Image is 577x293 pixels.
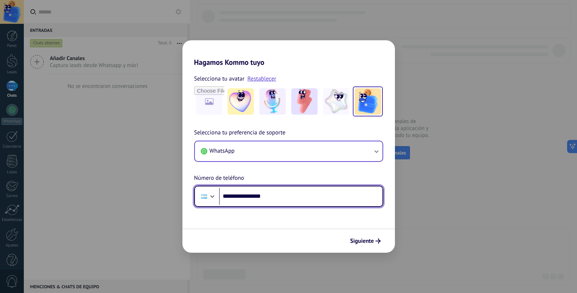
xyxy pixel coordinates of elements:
[291,88,318,115] img: -3.jpeg
[323,88,349,115] img: -4.jpeg
[194,128,286,138] span: Selecciona tu preferencia de soporte
[195,141,382,161] button: WhatsApp
[210,147,235,155] span: WhatsApp
[350,238,374,244] span: Siguiente
[197,189,211,204] div: Argentina: + 54
[194,174,244,183] span: Número de teléfono
[355,88,381,115] img: -5.jpeg
[247,75,276,82] a: Restablecer
[259,88,286,115] img: -2.jpeg
[347,235,384,247] button: Siguiente
[182,40,395,67] h2: Hagamos Kommo tuyo
[228,88,254,115] img: -1.jpeg
[194,74,245,84] span: Selecciona tu avatar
